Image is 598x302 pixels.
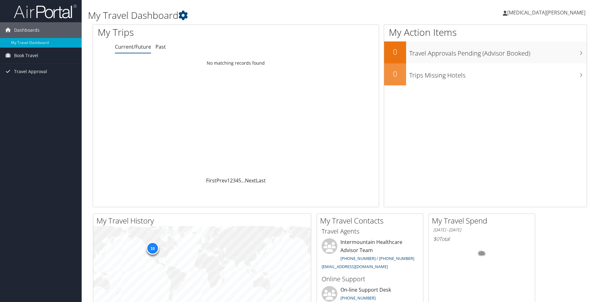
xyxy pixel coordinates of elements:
[115,43,151,50] a: Current/Future
[88,9,424,22] h1: My Travel Dashboard
[432,215,535,226] h2: My Travel Spend
[503,3,592,22] a: [MEDICAL_DATA][PERSON_NAME]
[236,177,238,184] a: 4
[384,68,406,79] h2: 0
[14,22,40,38] span: Dashboards
[340,295,376,301] a: [PHONE_NUMBER]
[245,177,256,184] a: Next
[14,64,47,79] span: Travel Approval
[322,227,418,236] h3: Travel Agents
[340,256,414,261] a: [PHONE_NUMBER] / [PHONE_NUMBER]
[433,235,530,242] h6: Total
[433,227,530,233] h6: [DATE] - [DATE]
[384,41,587,63] a: 0Travel Approvals Pending (Advisor Booked)
[322,264,388,269] a: [EMAIL_ADDRESS][DOMAIN_NAME]
[409,68,587,80] h3: Trips Missing Hotels
[241,177,245,184] span: …
[322,275,418,283] h3: Online Support
[507,9,585,16] span: [MEDICAL_DATA][PERSON_NAME]
[384,46,406,57] h2: 0
[320,215,423,226] h2: My Travel Contacts
[384,63,587,85] a: 0Trips Missing Hotels
[318,238,421,272] li: Intermountain Healthcare Advisor Team
[233,177,236,184] a: 3
[256,177,266,184] a: Last
[230,177,233,184] a: 2
[479,252,484,256] tspan: 0%
[433,235,439,242] span: $0
[93,57,379,69] td: No matching records found
[206,177,216,184] a: First
[155,43,166,50] a: Past
[14,4,77,19] img: airportal-logo.png
[384,26,587,39] h1: My Action Items
[216,177,227,184] a: Prev
[146,242,159,254] div: 10
[14,48,38,63] span: Book Travel
[227,177,230,184] a: 1
[409,46,587,58] h3: Travel Approvals Pending (Advisor Booked)
[96,215,311,226] h2: My Travel History
[238,177,241,184] a: 5
[98,26,255,39] h1: My Trips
